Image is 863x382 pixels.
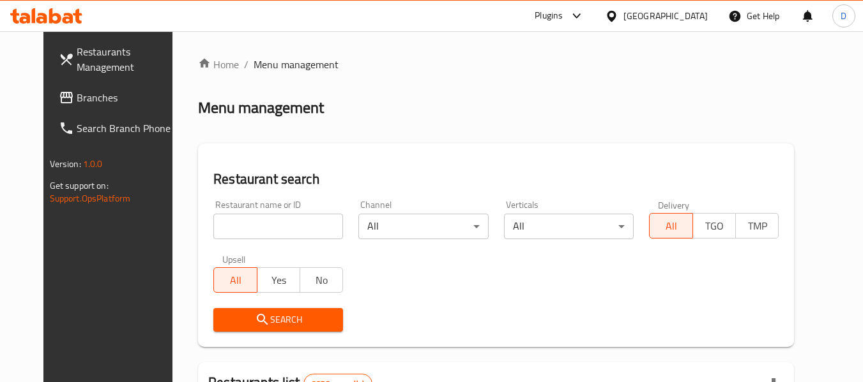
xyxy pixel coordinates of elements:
span: Restaurants Management [77,44,178,75]
span: Get support on: [50,177,109,194]
span: Search [224,312,333,328]
button: TGO [692,213,736,239]
span: TGO [698,217,731,235]
nav: breadcrumb [198,57,794,72]
span: D [841,9,846,23]
a: Branches [49,82,188,113]
a: Search Branch Phone [49,113,188,143]
span: Yes [263,271,295,290]
h2: Menu management [198,98,324,118]
span: Search Branch Phone [77,121,178,136]
span: All [655,217,687,235]
span: TMP [741,217,774,235]
label: Upsell [222,254,246,263]
div: All [358,214,488,239]
span: All [219,271,252,290]
input: Search for restaurant name or ID.. [213,214,343,239]
button: Yes [257,267,300,293]
button: Search [213,308,343,332]
button: TMP [735,213,779,239]
a: Home [198,57,239,72]
a: Support.OpsPlatform [50,190,131,207]
span: No [305,271,338,290]
button: All [213,267,257,293]
a: Restaurants Management [49,36,188,82]
span: 1.0.0 [83,156,103,172]
div: All [504,214,634,239]
span: Version: [50,156,81,172]
span: Branches [77,90,178,105]
button: No [300,267,343,293]
button: All [649,213,692,239]
li: / [244,57,248,72]
div: [GEOGRAPHIC_DATA] [623,9,708,23]
h2: Restaurant search [213,170,779,189]
span: Menu management [254,57,339,72]
div: Plugins [535,8,563,24]
label: Delivery [658,200,690,209]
